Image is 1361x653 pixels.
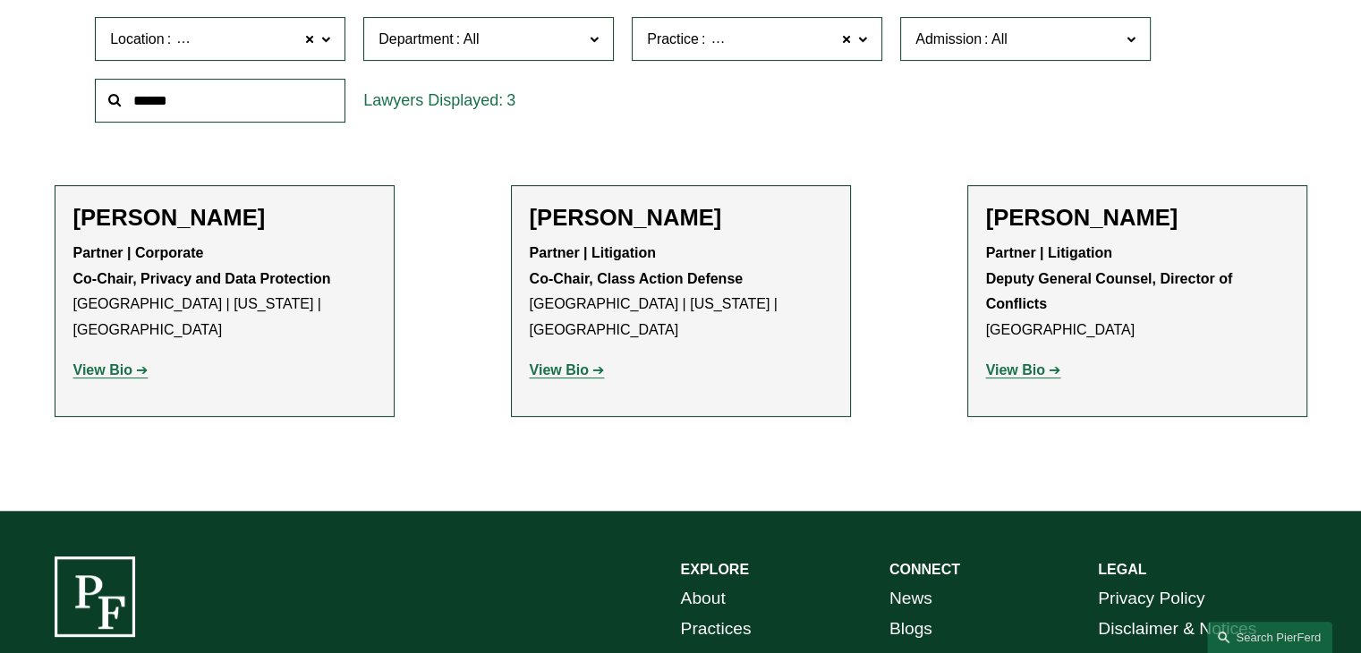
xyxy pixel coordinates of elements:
h2: [PERSON_NAME] [73,204,376,232]
a: Blogs [889,614,932,645]
span: Intellectual Property Litigation [708,28,896,51]
span: Admission [915,31,982,47]
a: Disclaimer & Notices [1098,614,1256,645]
strong: View Bio [530,362,589,377]
a: View Bio [530,362,605,377]
span: Practice [647,31,699,47]
a: View Bio [73,362,149,377]
span: Location [110,31,165,47]
strong: LEGAL [1098,562,1146,577]
a: About [681,583,726,615]
strong: EXPLORE [681,562,749,577]
strong: Partner | Corporate Co-Chair, Privacy and Data Protection [73,245,331,286]
h2: [PERSON_NAME] [986,204,1289,232]
a: View Bio [986,362,1061,377]
strong: Partner | Litigation Co-Chair, Class Action Defense [530,245,744,286]
strong: View Bio [986,362,1045,377]
span: Department [379,31,454,47]
a: News [889,583,932,615]
p: [GEOGRAPHIC_DATA] [986,241,1289,343]
a: Privacy Policy [1098,583,1204,615]
p: [GEOGRAPHIC_DATA] | [US_STATE] | [GEOGRAPHIC_DATA] [73,241,376,343]
a: Search this site [1207,622,1332,653]
span: 3 [506,91,515,109]
p: [GEOGRAPHIC_DATA] | [US_STATE] | [GEOGRAPHIC_DATA] [530,241,832,343]
h2: [PERSON_NAME] [530,204,832,232]
a: Practices [681,614,752,645]
span: [GEOGRAPHIC_DATA] [174,28,323,51]
strong: View Bio [73,362,132,377]
strong: CONNECT [889,562,960,577]
strong: Partner | Litigation Deputy General Counsel, Director of Conflicts [986,245,1237,312]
